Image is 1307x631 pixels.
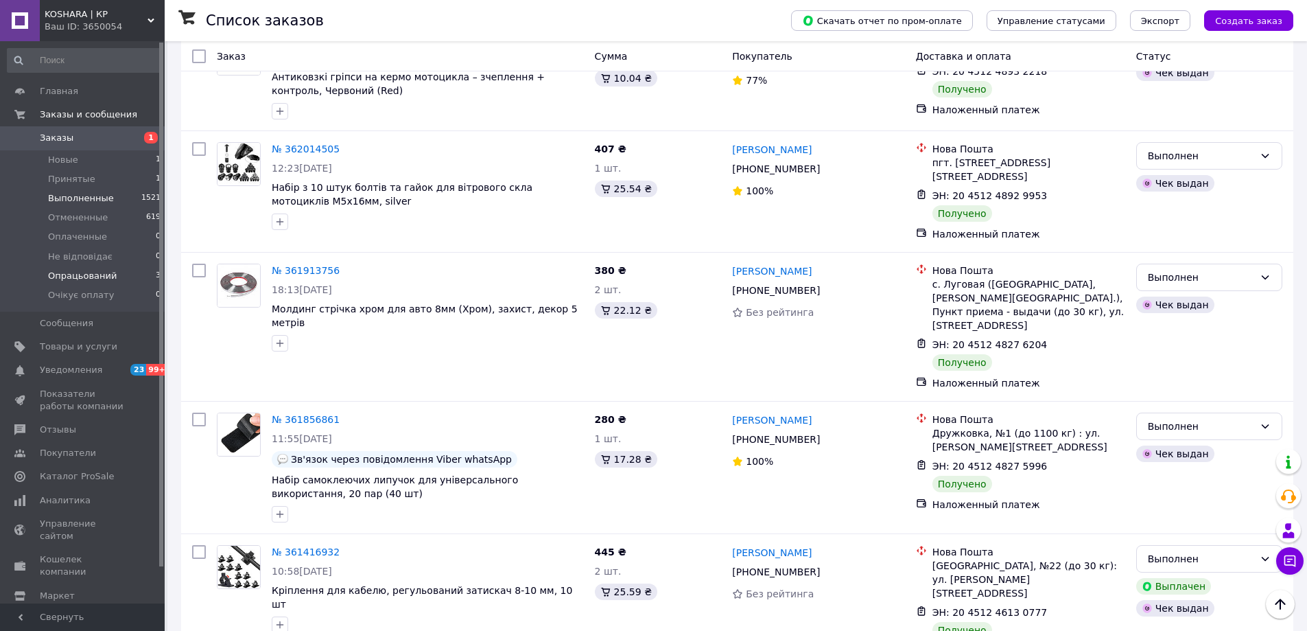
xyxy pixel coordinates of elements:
button: Наверх [1266,590,1295,619]
div: 10.04 ₴ [595,70,657,87]
a: Фото товару [217,142,261,186]
div: Получено [932,476,992,492]
span: Без рейтинга [746,588,814,599]
span: Принятые [48,173,95,185]
div: Выполнен [1148,148,1254,163]
span: 380 ₴ [595,265,626,276]
span: 407 ₴ [595,144,626,154]
span: Товары и услуги [40,341,117,353]
span: Уведомления [40,364,102,376]
div: Чек выдан [1136,446,1214,462]
span: 11:55[DATE] [272,433,332,444]
span: 12:23[DATE] [272,163,332,174]
span: Не відповідає [48,251,113,263]
span: 10:58[DATE] [272,566,332,577]
span: Заказ [217,51,246,62]
a: Антиковзкі гріпси на кермо мотоцикла – зчеплення + контроль, Червоний (Red) [272,71,545,96]
span: Опрацьований [48,270,117,282]
div: Наложенный платеж [932,376,1125,390]
span: Без рейтинга [746,307,814,318]
span: 99+ [146,364,169,376]
span: Очікує оплату [48,289,114,301]
span: Покупатели [40,447,96,459]
div: с. Луговая ([GEOGRAPHIC_DATA], [PERSON_NAME][GEOGRAPHIC_DATA].), Пункт приема - выдачи (до 30 кг)... [932,277,1125,332]
img: Фото товару [217,546,260,588]
span: Каталог ProSale [40,470,114,483]
div: Нова Пошта [932,413,1125,426]
div: Ваш ID: 3650054 [45,21,165,33]
span: Скачать отчет по пром-оплате [802,14,962,27]
a: Набір самоклеючих липучок для універсального використання, 20 пар (40 шт) [272,474,518,499]
span: Доставка и оплата [916,51,1011,62]
span: Статус [1136,51,1171,62]
div: Наложенный платеж [932,227,1125,241]
div: 25.59 ₴ [595,584,657,600]
span: Главная [40,85,78,97]
span: 2 шт. [595,566,622,577]
span: Маркет [40,590,75,602]
a: Кріплення для кабелю, регульований затискач 8-10 мм, 10 шт [272,585,572,610]
div: 17.28 ₴ [595,451,657,468]
img: :speech_balloon: [277,454,288,465]
span: 3 [156,270,161,282]
div: Получено [932,354,992,371]
a: [PERSON_NAME] [732,143,812,157]
span: 1 [156,173,161,185]
div: Выполнен [1148,270,1254,285]
span: 619 [146,211,161,224]
div: 25.54 ₴ [595,181,657,197]
div: [PHONE_NUMBER] [729,281,823,300]
button: Скачать отчет по пром-оплате [791,10,973,31]
span: Покупатель [732,51,792,62]
button: Управление статусами [987,10,1116,31]
button: Экспорт [1130,10,1190,31]
span: 1 шт. [595,163,622,174]
div: Наложенный платеж [932,103,1125,117]
div: Получено [932,205,992,222]
span: Заказы [40,132,73,144]
span: Отмененные [48,211,108,224]
span: ЭН: 20 4512 4827 6204 [932,339,1048,350]
img: Фото товару [217,413,260,456]
div: Чек выдан [1136,65,1214,81]
span: ЭН: 20 4512 4893 2218 [932,66,1048,77]
span: ЭН: 20 4512 4892 9953 [932,190,1048,201]
a: Создать заказ [1190,14,1293,25]
button: Создать заказ [1204,10,1293,31]
span: Заказы и сообщения [40,108,137,121]
div: [GEOGRAPHIC_DATA], №22 (до 30 кг): ул. [PERSON_NAME][STREET_ADDRESS] [932,559,1125,600]
span: Выполненные [48,192,114,205]
span: ЭН: 20 4512 4827 5996 [932,461,1048,472]
span: 2 шт. [595,284,622,295]
span: 1521 [141,192,161,205]
div: Нова Пошта [932,142,1125,156]
span: 1 [156,154,161,166]
span: Создать заказ [1215,16,1282,26]
span: 18:13[DATE] [272,284,332,295]
span: 1 [144,132,158,144]
input: Поиск [7,48,162,73]
a: [PERSON_NAME] [732,546,812,560]
div: Наложенный платеж [932,498,1125,512]
a: Фото товару [217,264,261,308]
a: Набір з 10 штук болтів та гайок для вітрового скла мотоциклів M5x16мм, silver [272,182,532,207]
div: Выплачен [1136,578,1211,595]
span: Кошелек компании [40,553,127,578]
span: 100% [746,456,773,467]
span: KOSHARA | КР [45,8,148,21]
a: № 361856861 [272,414,340,425]
span: ЭН: 20 4512 4613 0777 [932,607,1048,618]
span: 100% [746,185,773,196]
div: Нова Пошта [932,545,1125,559]
span: 0 [156,289,161,301]
span: Зв'язок через повідомлення Viber whatsApp [291,454,512,465]
span: Экспорт [1141,16,1179,26]
a: [PERSON_NAME] [732,264,812,278]
span: Оплаченные [48,231,107,243]
a: Фото товару [217,413,261,457]
div: Чек выдан [1136,297,1214,313]
a: Молдинг стрічка хром для авто 8мм (Хром), захист, декор 5 метрів [272,303,578,328]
